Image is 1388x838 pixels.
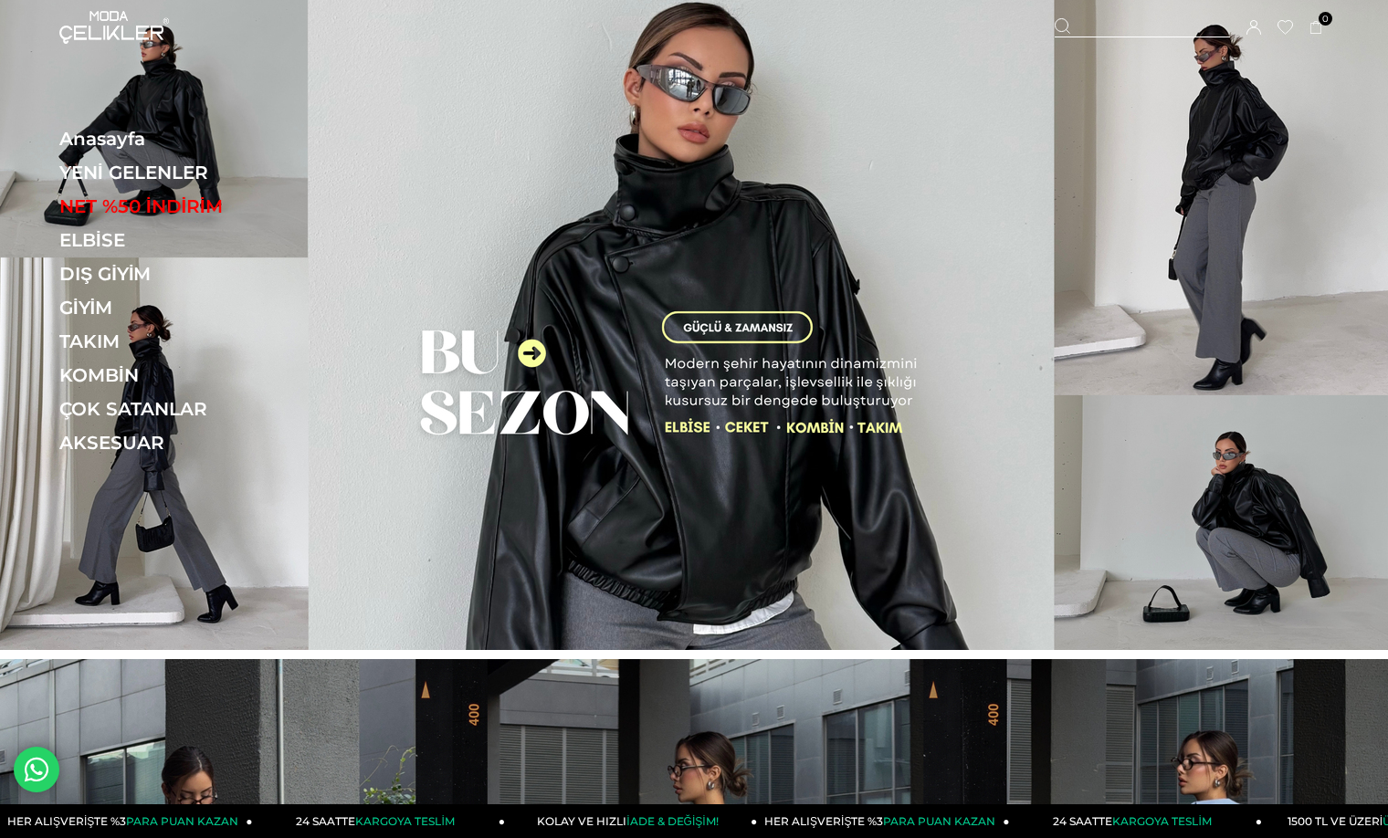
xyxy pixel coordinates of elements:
[59,162,310,183] a: YENİ GELENLER
[59,432,310,454] a: AKSESUAR
[59,11,169,44] img: logo
[126,814,238,828] span: PARA PUAN KAZAN
[59,330,310,352] a: TAKIM
[626,814,718,828] span: İADE & DEĞİŞİM!
[59,128,310,150] a: Anasayfa
[1112,814,1211,828] span: KARGOYA TESLİM
[253,804,505,838] a: 24 SAATTEKARGOYA TESLİM
[59,229,310,251] a: ELBİSE
[59,297,310,319] a: GİYİM
[757,804,1009,838] a: HER ALIŞVERİŞTE %3PARA PUAN KAZAN
[59,195,310,217] a: NET %50 İNDİRİM
[883,814,995,828] span: PARA PUAN KAZAN
[59,398,310,420] a: ÇOK SATANLAR
[505,804,757,838] a: KOLAY VE HIZLIİADE & DEĞİŞİM!
[1309,21,1323,35] a: 0
[355,814,454,828] span: KARGOYA TESLİM
[59,364,310,386] a: KOMBİN
[1319,12,1332,26] span: 0
[1010,804,1262,838] a: 24 SAATTEKARGOYA TESLİM
[59,263,310,285] a: DIŞ GİYİM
